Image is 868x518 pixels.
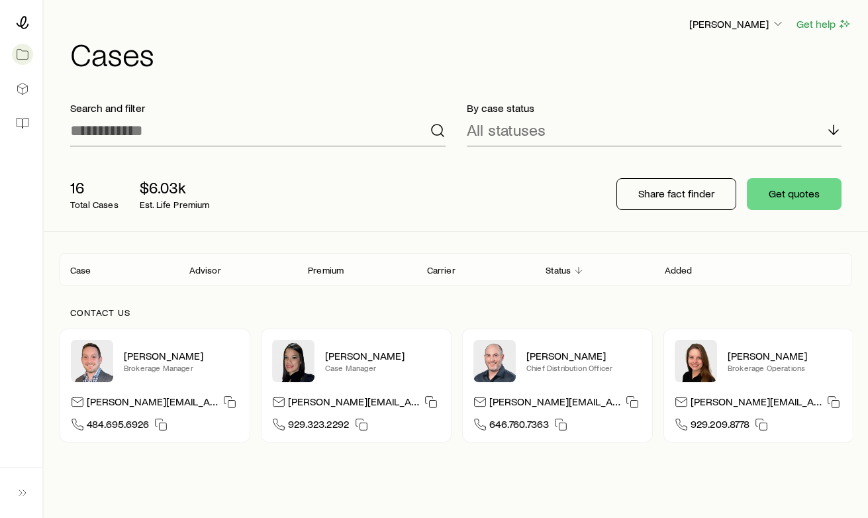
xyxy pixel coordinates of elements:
p: Search and filter [70,101,446,115]
p: Case [70,265,91,276]
p: Brokerage Manager [124,362,239,373]
button: [PERSON_NAME] [689,17,785,32]
p: [PERSON_NAME][EMAIL_ADDRESS][DOMAIN_NAME] [489,395,620,413]
p: Status [546,265,571,276]
p: [PERSON_NAME][EMAIL_ADDRESS][DOMAIN_NAME] [288,395,419,413]
img: Dan Pierson [473,340,516,382]
p: $6.03k [140,178,210,197]
p: Added [665,265,693,276]
p: Premium [308,265,344,276]
button: Get help [796,17,852,32]
p: [PERSON_NAME] [124,349,239,362]
h1: Cases [70,38,852,70]
p: By case status [467,101,842,115]
p: Total Cases [70,199,119,210]
p: 16 [70,178,119,197]
p: Est. Life Premium [140,199,210,210]
p: [PERSON_NAME][EMAIL_ADDRESS][DOMAIN_NAME] [691,395,822,413]
p: [PERSON_NAME] [526,349,642,362]
p: [PERSON_NAME] [728,349,843,362]
p: Brokerage Operations [728,362,843,373]
span: 929.209.8778 [691,417,749,435]
img: Brandon Parry [71,340,113,382]
button: Share fact finder [616,178,736,210]
p: [PERSON_NAME] [325,349,440,362]
span: 646.760.7363 [489,417,549,435]
p: Carrier [427,265,456,276]
p: [PERSON_NAME] [689,17,785,30]
p: Chief Distribution Officer [526,362,642,373]
span: 929.323.2292 [288,417,350,435]
p: [PERSON_NAME][EMAIL_ADDRESS][DOMAIN_NAME] [87,395,218,413]
p: Share fact finder [638,187,714,200]
button: Get quotes [747,178,842,210]
p: All statuses [467,121,546,139]
p: Case Manager [325,362,440,373]
p: Contact us [70,307,842,318]
div: Client cases [60,253,852,286]
span: 484.695.6926 [87,417,149,435]
p: Advisor [189,265,221,276]
img: Elana Hasten [272,340,314,382]
img: Ellen Wall [675,340,717,382]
